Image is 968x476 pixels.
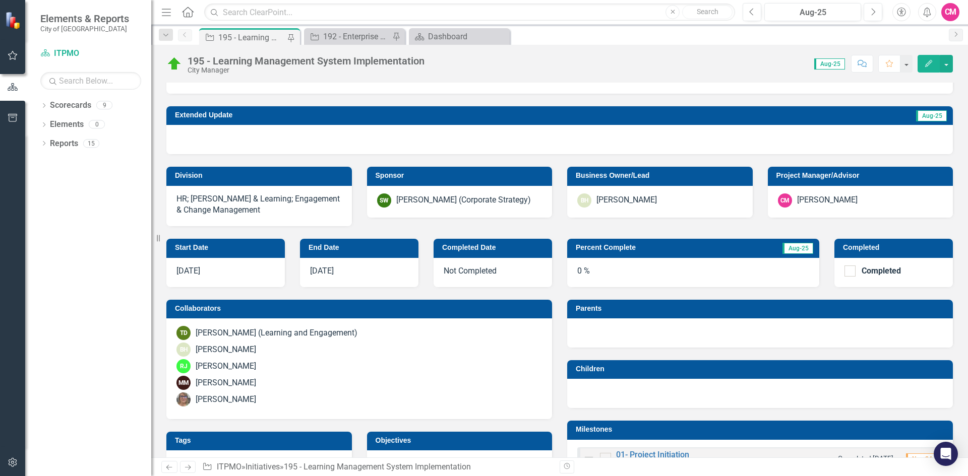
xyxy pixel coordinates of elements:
h3: Business Owner/Lead [576,172,748,179]
span: HR; [PERSON_NAME] & Learning; Engagement & Change Management [176,194,340,215]
h3: Completed Date [442,244,547,251]
div: 192 - Enterprise Resource Planning (ERP) – Software selection and implementation [323,30,390,43]
div: Dashboard [428,30,507,43]
div: [PERSON_NAME] [196,344,256,356]
img: Rosaline Wood [176,392,191,406]
span: Search [697,8,718,16]
div: RJ [176,359,191,373]
div: [PERSON_NAME] [196,394,256,405]
div: 15 [83,139,99,148]
span: Nov-24 [906,453,937,464]
span: Aug-25 [916,110,947,121]
div: SW [377,193,391,208]
a: Reports [50,138,78,150]
div: [PERSON_NAME] [797,194,858,206]
span: Aug-25 [814,58,845,70]
div: 9 [96,101,112,110]
div: » » [202,461,552,473]
h3: Children [576,365,948,373]
h3: Start Date [175,244,280,251]
input: Search Below... [40,72,141,90]
div: BH [176,343,191,357]
h3: Objectives [376,437,548,444]
a: Initiatives [246,462,280,471]
div: [PERSON_NAME] [196,377,256,389]
img: On Target [166,56,183,72]
button: Aug-25 [764,3,861,21]
div: 0 [89,120,105,129]
h3: Collaborators [175,305,547,312]
button: Search [682,5,733,19]
a: ITPMO [40,48,141,59]
h3: Completed [843,244,948,251]
div: [PERSON_NAME] (Learning and Engagement) [196,327,357,339]
a: ITPMO [217,462,241,471]
div: TD [176,326,191,340]
span: Aug-25 [782,243,813,254]
div: 195 - Learning Management System Implementation [188,55,425,66]
div: CM [778,193,792,208]
small: Completed [DATE] [838,454,893,463]
h3: End Date [309,244,413,251]
h3: Percent Complete [576,244,732,251]
div: Open Intercom Messenger [934,442,958,466]
span: Elements & Reports [40,13,129,25]
h3: Extended Update [175,111,673,119]
input: Search ClearPoint... [204,4,735,21]
div: Not Completed [434,258,552,287]
div: City Manager [188,66,425,74]
div: [PERSON_NAME] (Corporate Strategy) [396,194,531,206]
div: [PERSON_NAME] [196,361,256,372]
a: Dashboard [411,30,507,43]
a: Elements [50,119,84,130]
a: 01- Project Initiation [616,450,689,459]
div: Aug-25 [768,7,858,19]
button: CM [941,3,959,21]
a: Scorecards [50,100,91,111]
h3: Project Manager/Advisor [776,172,948,179]
h3: Tags [175,437,347,444]
img: Not Defined [583,452,595,464]
span: [DATE] [310,266,334,276]
div: 0 % [567,258,819,287]
small: City of [GEOGRAPHIC_DATA] [40,25,129,33]
h3: Parents [576,305,948,312]
h3: Division [175,172,347,179]
span: [DATE] [176,266,200,276]
h3: Milestones [576,426,948,433]
div: 195 - Learning Management System Implementation [218,31,285,44]
img: ClearPoint Strategy [5,11,23,29]
div: BH [577,193,591,208]
div: 195 - Learning Management System Implementation [284,462,471,471]
a: 192 - Enterprise Resource Planning (ERP) – Software selection and implementation [307,30,390,43]
h3: Sponsor [376,172,548,179]
div: [PERSON_NAME] [596,194,657,206]
div: MM [176,376,191,390]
